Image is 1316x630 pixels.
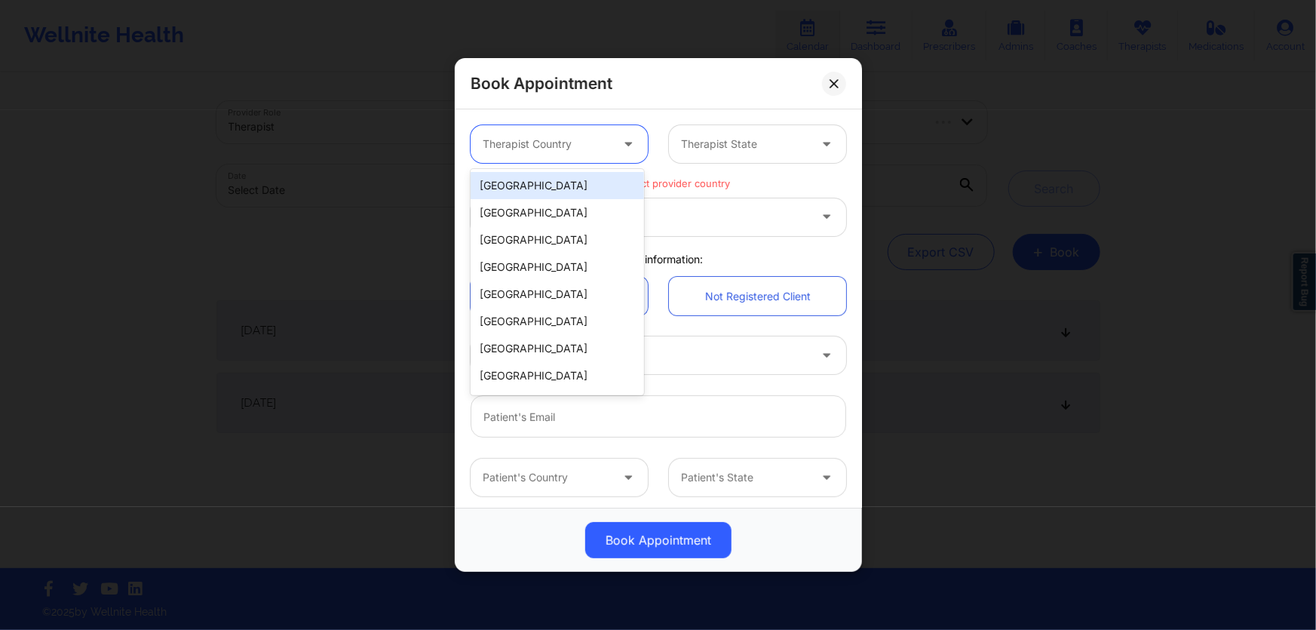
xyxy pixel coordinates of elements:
input: Patient's Email [471,395,846,438]
div: [GEOGRAPHIC_DATA] [471,199,644,226]
a: Registered Member [471,277,648,315]
div: [GEOGRAPHIC_DATA] [471,389,644,416]
div: [GEOGRAPHIC_DATA] [471,308,644,335]
div: [GEOGRAPHIC_DATA] [471,335,644,362]
div: [GEOGRAPHIC_DATA] [471,362,644,389]
a: Not Registered Client [669,277,846,315]
div: [GEOGRAPHIC_DATA] [471,254,644,281]
div: [GEOGRAPHIC_DATA] [471,172,644,199]
div: [GEOGRAPHIC_DATA] [471,226,644,254]
div: Client information: [460,252,857,267]
button: Book Appointment [585,522,732,558]
h2: Book Appointment [471,73,612,94]
div: [GEOGRAPHIC_DATA] [471,281,644,308]
p: Please select provider country [471,177,846,191]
